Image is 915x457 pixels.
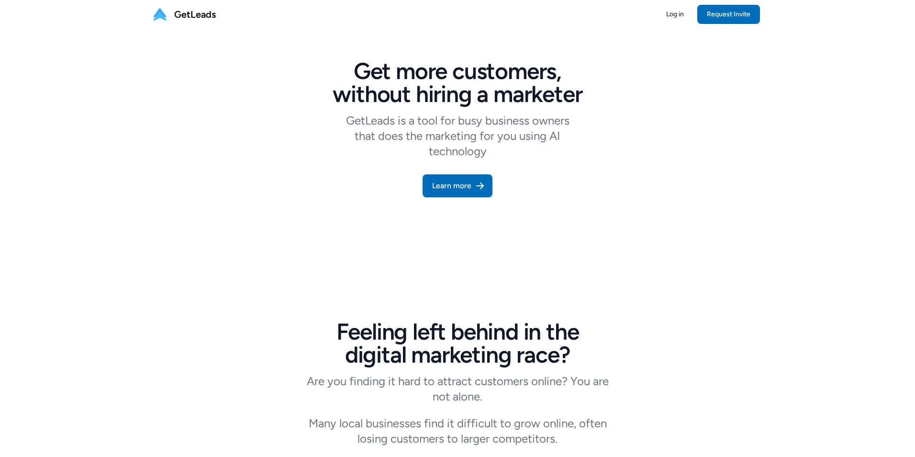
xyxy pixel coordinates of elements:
[304,416,611,446] p: Many local businesses find it difficult to grow online, often losing customers to larger competit...
[697,5,760,24] a: Request Invite
[274,59,641,105] h1: Get more customers, without hiring a marketer
[174,8,216,21] span: GetLeads
[304,374,611,404] p: Are you finding it hard to attract customers online? You are not alone.
[304,320,611,366] h2: Feeling left behind in the digital marketing race?
[243,113,672,159] p: GetLeads is a tool for busy business owners that does the marketing for you using AI technology
[423,174,492,197] a: Learn more
[151,6,216,23] a: GetLeads
[151,6,168,23] img: GetLeads Logo
[657,5,693,24] a: Log in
